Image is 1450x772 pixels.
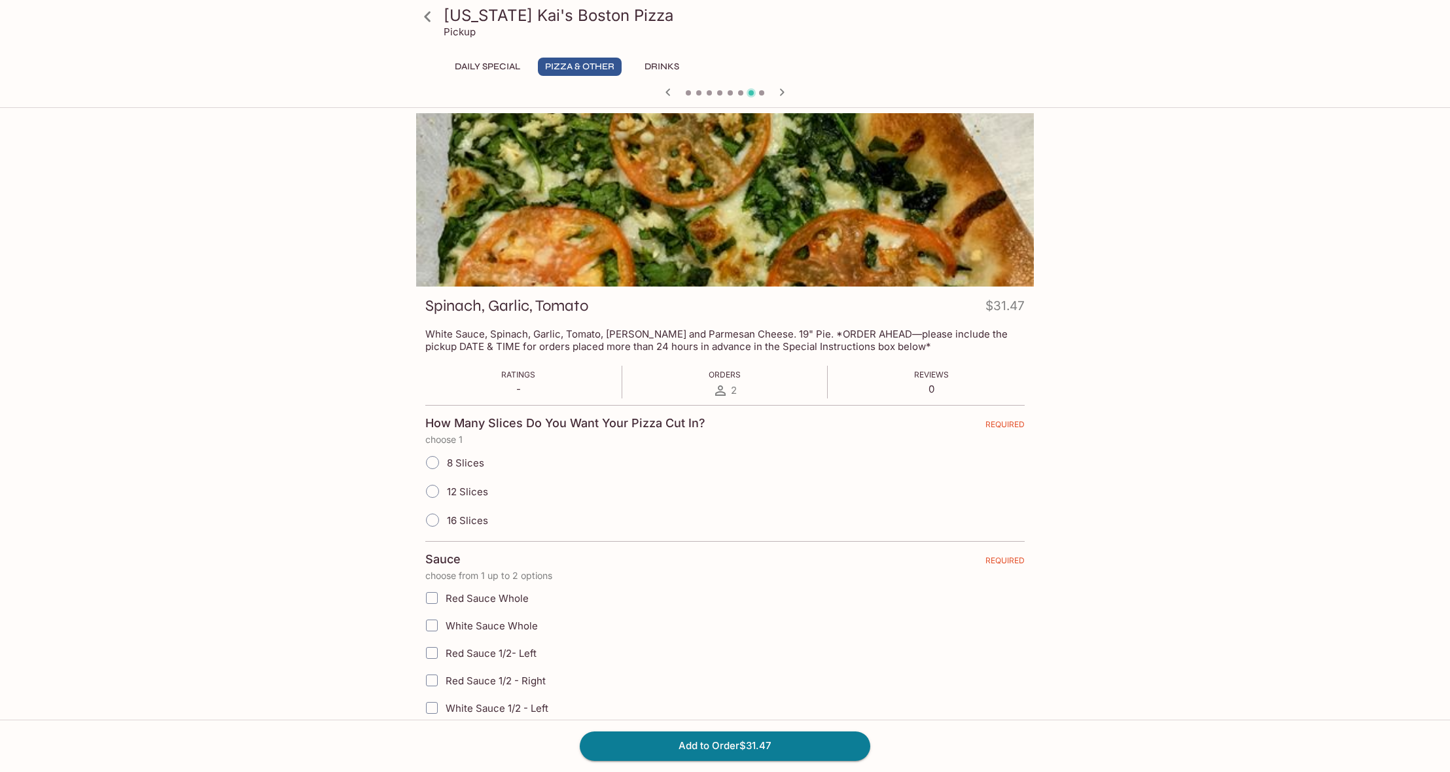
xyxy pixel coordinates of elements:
span: REQUIRED [985,555,1025,570]
span: REQUIRED [985,419,1025,434]
button: Daily Special [448,58,527,76]
button: Drinks [632,58,691,76]
p: Pickup [444,26,476,38]
p: choose from 1 up to 2 options [425,570,1025,581]
h3: Spinach, Garlic, Tomato [425,296,588,316]
span: White Sauce 1/2 - Left [446,702,548,714]
span: 16 Slices [447,514,488,527]
span: 2 [731,384,737,396]
span: Ratings [501,370,535,379]
span: Red Sauce 1/2 - Right [446,675,546,687]
h3: [US_STATE] Kai's Boston Pizza [444,5,1029,26]
span: 8 Slices [447,457,484,469]
p: White Sauce, Spinach, Garlic, Tomato, [PERSON_NAME] and Parmesan Cheese. 19" Pie. *ORDER AHEAD—pl... [425,328,1025,353]
p: - [501,383,535,395]
button: Add to Order$31.47 [580,731,870,760]
span: Red Sauce Whole [446,592,529,605]
h4: Sauce [425,552,461,567]
div: Spinach, Garlic, Tomato [416,113,1034,287]
span: 12 Slices [447,485,488,498]
p: choose 1 [425,434,1025,445]
span: White Sauce Whole [446,620,538,632]
p: 0 [914,383,949,395]
span: Reviews [914,370,949,379]
span: Orders [709,370,741,379]
h4: $31.47 [985,296,1025,321]
button: Pizza & Other [538,58,622,76]
span: Red Sauce 1/2- Left [446,647,537,659]
h4: How Many Slices Do You Want Your Pizza Cut In? [425,416,705,430]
